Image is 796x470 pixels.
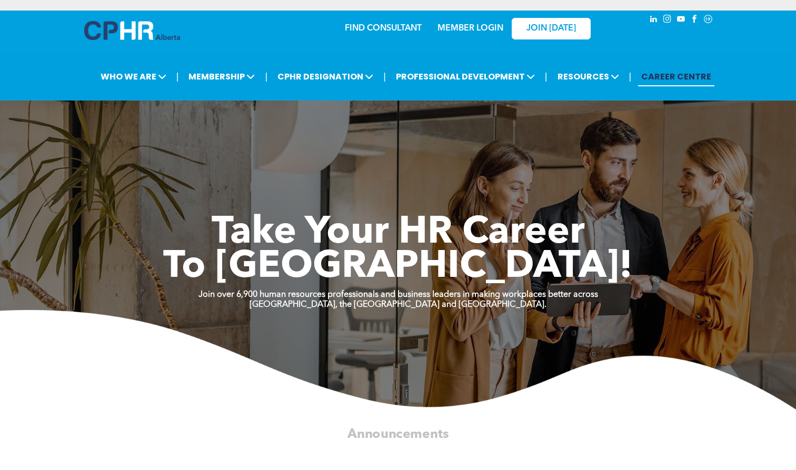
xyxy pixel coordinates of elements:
[250,301,546,309] strong: [GEOGRAPHIC_DATA], the [GEOGRAPHIC_DATA] and [GEOGRAPHIC_DATA].
[629,66,632,87] li: |
[526,24,576,34] span: JOIN [DATE]
[393,67,538,86] span: PROFESSIONAL DEVELOPMENT
[545,66,548,87] li: |
[274,67,376,86] span: CPHR DESIGNATION
[185,67,258,86] span: MEMBERSHIP
[638,67,714,86] a: CAREER CENTRE
[97,67,170,86] span: WHO WE ARE
[84,21,180,40] img: A blue and white logo for cp alberta
[347,427,449,441] span: Announcements
[675,13,686,27] a: youtube
[437,24,503,33] a: MEMBER LOGIN
[648,13,659,27] a: linkedin
[198,291,598,299] strong: Join over 6,900 human resources professionals and business leaders in making workplaces better ac...
[176,66,179,87] li: |
[383,66,386,87] li: |
[512,18,591,39] a: JOIN [DATE]
[212,214,585,252] span: Take Your HR Career
[661,13,673,27] a: instagram
[689,13,700,27] a: facebook
[265,66,267,87] li: |
[702,13,714,27] a: Social network
[163,248,633,286] span: To [GEOGRAPHIC_DATA]!
[345,24,422,33] a: FIND CONSULTANT
[554,67,622,86] span: RESOURCES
